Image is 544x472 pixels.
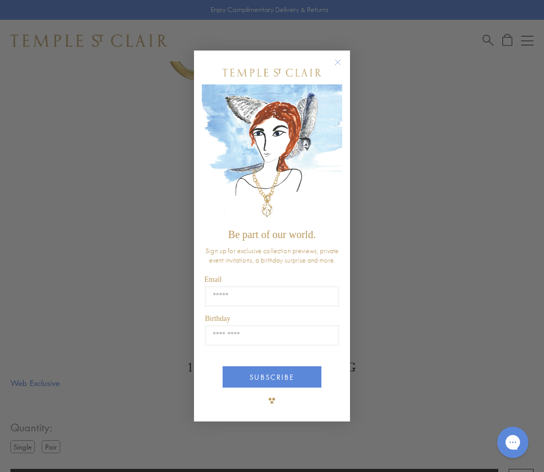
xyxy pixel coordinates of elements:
[205,246,339,265] span: Sign up for exclusive collection previews, private event invitations, a birthday surprise and more.
[223,69,321,77] img: Temple St. Clair
[223,366,321,388] button: SUBSCRIBE
[492,423,534,462] iframe: Gorgias live chat messenger
[228,229,316,240] span: Be part of our world.
[205,287,339,306] input: Email
[204,276,222,283] span: Email
[336,61,349,74] button: Close dialog
[205,315,230,322] span: Birthday
[202,84,342,223] img: c4a9eb12-d91a-4d4a-8ee0-386386f4f338.jpeg
[262,390,282,411] img: TSC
